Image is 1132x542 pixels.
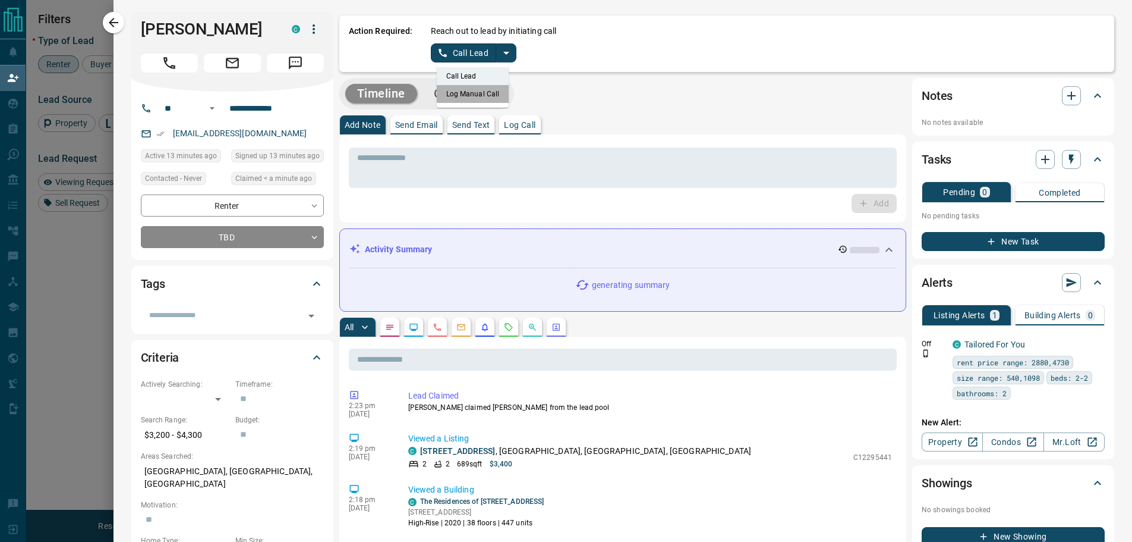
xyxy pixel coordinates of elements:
[235,415,324,425] p: Budget:
[345,323,354,331] p: All
[922,117,1105,128] p: No notes available
[433,322,442,332] svg: Calls
[1051,372,1088,384] span: beds: 2-2
[957,387,1007,399] span: bathrooms: 2
[349,496,390,504] p: 2:18 pm
[964,340,1025,349] a: Tailored For You
[409,322,418,332] svg: Lead Browsing Activity
[456,322,466,332] svg: Emails
[922,469,1105,497] div: Showings
[408,498,417,506] div: condos.ca
[141,226,324,248] div: TBD
[992,311,997,319] p: 1
[235,150,320,162] span: Signed up 13 minutes ago
[145,173,202,184] span: Contacted - Never
[922,86,953,105] h2: Notes
[408,518,544,528] p: High-Rise | 2020 | 38 floors | 447 units
[422,459,427,469] p: 2
[349,453,390,461] p: [DATE]
[349,239,897,261] div: Activity Summary
[957,372,1040,384] span: size range: 540,1098
[551,322,561,332] svg: Agent Actions
[408,433,893,445] p: Viewed a Listing
[452,121,490,129] p: Send Text
[349,25,413,62] p: Action Required:
[1024,311,1081,319] p: Building Alerts
[922,474,972,493] h2: Showings
[141,20,274,39] h1: [PERSON_NAME]
[922,433,983,452] a: Property
[141,149,225,166] div: Wed Aug 13 2025
[420,446,496,456] a: [STREET_ADDRESS]
[408,484,893,496] p: Viewed a Building
[292,25,300,33] div: condos.ca
[490,459,513,469] p: $3,400
[1039,189,1081,197] p: Completed
[349,410,390,418] p: [DATE]
[408,402,893,413] p: [PERSON_NAME] claimed [PERSON_NAME] from the lead pool
[934,311,985,319] p: Listing Alerts
[395,121,438,129] p: Send Email
[365,243,433,256] p: Activity Summary
[408,507,544,518] p: [STREET_ADDRESS]
[922,145,1105,174] div: Tasks
[431,25,557,37] p: Reach out to lead by initiating call
[231,172,324,189] div: Wed Aug 13 2025
[235,173,312,184] span: Claimed < a minute ago
[922,505,1105,515] p: No showings booked
[173,129,307,138] a: [EMAIL_ADDRESS][DOMAIN_NAME]
[349,504,390,512] p: [DATE]
[504,121,535,129] p: Log Call
[422,84,508,104] button: Campaigns
[141,195,324,217] div: Renter
[437,67,509,85] li: Call Lead
[957,356,1069,368] span: rent price range: 2880,4730
[853,452,892,463] p: C12295441
[420,445,752,458] p: , [GEOGRAPHIC_DATA], [GEOGRAPHIC_DATA], [GEOGRAPHIC_DATA]
[922,416,1105,429] p: New Alert:
[922,339,945,349] p: Off
[504,322,513,332] svg: Requests
[528,322,537,332] svg: Opportunities
[205,101,219,115] button: Open
[953,340,961,349] div: condos.ca
[431,43,517,62] div: split button
[156,130,165,138] svg: Email Verified
[141,274,165,293] h2: Tags
[141,425,229,445] p: $3,200 - $4,300
[204,54,261,73] span: Email
[141,343,324,372] div: Criteria
[922,150,951,169] h2: Tasks
[1043,433,1105,452] a: Mr.Loft
[141,348,179,367] h2: Criteria
[141,462,324,494] p: [GEOGRAPHIC_DATA], [GEOGRAPHIC_DATA], [GEOGRAPHIC_DATA]
[349,402,390,410] p: 2:23 pm
[141,500,324,510] p: Motivation:
[141,270,324,298] div: Tags
[235,379,324,390] p: Timeframe:
[408,447,417,455] div: condos.ca
[145,150,217,162] span: Active 13 minutes ago
[480,322,490,332] svg: Listing Alerts
[141,451,324,462] p: Areas Searched:
[303,308,320,324] button: Open
[345,84,418,104] button: Timeline
[437,85,509,103] li: Log Manual Call
[141,415,229,425] p: Search Range:
[922,232,1105,251] button: New Task
[420,497,544,506] a: The Residences of [STREET_ADDRESS]
[345,121,381,129] p: Add Note
[592,279,670,292] p: generating summary
[349,444,390,453] p: 2:19 pm
[231,149,324,166] div: Wed Aug 13 2025
[446,459,450,469] p: 2
[457,459,483,469] p: 689 sqft
[922,349,930,358] svg: Push Notification Only
[141,379,229,390] p: Actively Searching:
[385,322,395,332] svg: Notes
[922,268,1105,297] div: Alerts
[943,188,975,196] p: Pending
[922,207,1105,225] p: No pending tasks
[431,43,497,62] button: Call Lead
[982,433,1043,452] a: Condos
